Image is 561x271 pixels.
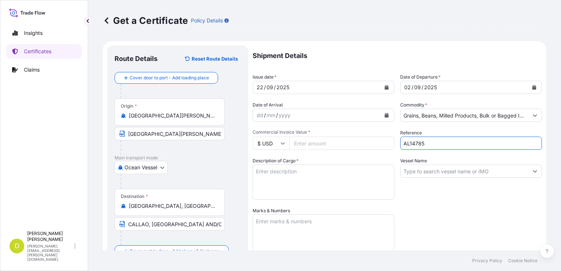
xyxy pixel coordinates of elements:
p: Get a Certificate [103,15,188,26]
div: / [274,83,276,92]
button: Show suggestions [528,165,542,178]
div: month, [266,83,274,92]
input: Text to appear on certificate [115,127,225,140]
div: Destination [121,194,148,199]
a: Claims [6,62,82,77]
button: Cover door to port - Add loading place [115,72,218,84]
a: Privacy Policy [472,258,502,264]
div: year, [423,83,438,92]
input: Type to search vessel name or IMO [401,165,528,178]
input: Enter booking reference [400,137,542,150]
p: Certificates [24,48,51,55]
p: Policy Details [191,17,223,24]
span: Date of Departure [400,73,441,81]
label: Marks & Numbers [253,207,290,214]
a: Certificates [6,44,82,59]
button: Select transport [115,161,168,174]
p: Reset Route Details [192,55,238,62]
button: Show suggestions [528,109,542,122]
span: Issue date [253,73,276,81]
p: Shipment Details [253,46,542,66]
input: Origin [129,112,216,119]
div: month, [266,111,276,120]
button: Calendar [381,109,392,121]
div: / [264,83,266,92]
p: [PERSON_NAME] [PERSON_NAME] [27,231,73,242]
p: Insights [24,29,43,37]
div: year, [278,111,291,120]
label: Vessel Name [400,157,427,165]
span: Cover port to door - Add place of discharge [130,247,220,255]
p: Main transport mode [115,155,241,161]
div: / [264,111,266,120]
p: Route Details [115,54,158,63]
input: Text to appear on certificate [115,217,225,231]
p: [PERSON_NAME][EMAIL_ADDRESS][PERSON_NAME][DOMAIN_NAME] [27,244,73,261]
label: Commodity [400,101,427,109]
div: day, [403,83,412,92]
button: Calendar [528,82,540,93]
p: Claims [24,66,40,73]
span: D [15,242,19,250]
div: / [412,83,413,92]
label: Reference [400,129,422,137]
button: Reset Route Details [181,53,241,65]
input: Destination [129,202,216,210]
a: Cookie Notice [508,258,538,264]
span: Ocean Vessel [124,164,157,171]
a: Insights [6,26,82,40]
span: Commercial Invoice Value [253,129,394,135]
div: day, [256,83,264,92]
div: Origin [121,103,137,109]
div: / [276,111,278,120]
div: / [421,83,423,92]
label: Description of Cargo [253,157,298,165]
div: month, [413,83,421,92]
div: day, [256,111,264,120]
span: Cover door to port - Add loading place [130,74,209,82]
span: Date of Arrival [253,101,283,109]
input: Type to search commodity [401,109,528,122]
div: year, [276,83,290,92]
button: Calendar [381,82,392,93]
button: Cover port to door - Add place of discharge [115,245,229,257]
input: Enter amount [289,137,394,150]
